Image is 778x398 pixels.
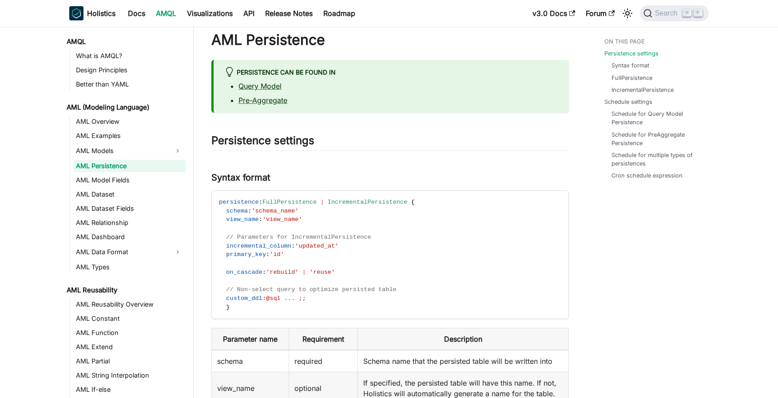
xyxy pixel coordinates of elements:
a: Schedule settings [604,98,652,106]
a: AML Types [73,261,186,273]
span: 'view_name' [262,216,302,223]
span: 'id' [270,251,284,258]
a: FullPersistence [611,74,652,82]
h2: Persistence settings [211,134,569,151]
div: Persistence can be found in [224,67,558,79]
a: AML Reusability Overview [73,298,186,311]
a: AML Relationship [73,217,186,229]
span: primary_key [226,251,266,258]
span: : [262,295,266,302]
h1: AML Persistence [211,31,569,49]
b: Holistics [87,8,115,19]
a: Roadmap [318,6,361,20]
a: AMQL [151,6,182,20]
span: : [291,243,295,249]
a: Visualizations [182,6,238,20]
img: Holistics [69,6,83,20]
a: Forum [580,6,620,20]
a: AML Constant [73,312,186,325]
td: required [289,350,358,372]
td: Schema name that the persisted table will be written into [358,350,569,372]
span: persistence [219,199,259,205]
kbd: K [694,9,703,17]
span: 'rebuild' [266,269,298,276]
a: API [238,6,260,20]
span: custom_ddl [226,295,262,302]
td: schema [212,350,289,372]
span: | [320,199,324,205]
a: Docs [123,6,151,20]
button: Expand sidebar category 'AML Data Format' [170,245,186,259]
span: : [259,199,262,205]
th: Parameter name [212,328,289,351]
span: incremental_column [226,243,291,249]
span: : [262,269,266,276]
a: AML Dataset [73,188,186,201]
span: IncrementalPersistence [328,199,407,205]
span: : [259,216,262,223]
span: : [266,251,270,258]
a: AML Examples [73,130,186,142]
a: Query Model [238,82,282,91]
a: AML Function [73,327,186,339]
span: schema [226,208,248,214]
a: AML Dashboard [73,231,186,243]
a: AML Overview [73,115,186,128]
a: IncrementalPersistence [611,86,674,94]
span: @sql ... ;; [266,295,306,302]
button: Expand sidebar category 'AML Models' [170,144,186,158]
a: AML Reusability [64,284,186,296]
a: Cron schedule expression [611,171,683,180]
a: Pre-Aggregate [238,96,287,105]
span: FullPersistence [262,199,317,205]
a: What is AMQL? [73,50,186,62]
button: Switch between dark and light mode (currently light mode) [620,6,635,20]
span: // Non-select query to optimize persisted table [226,286,396,293]
a: Design Principles [73,64,186,76]
a: Persistence settings [604,49,659,58]
a: Schedule for Query Model Persistence [611,110,700,126]
th: Requirement [289,328,358,351]
th: Description [358,328,569,351]
span: { [411,199,414,205]
a: AML Dataset Fields [73,202,186,215]
span: on_cascade [226,269,262,276]
a: Schedule for PreAggregate Persistence [611,130,700,147]
span: 'updated_at' [295,243,338,249]
a: AMQL [64,35,186,48]
span: 'schema_name' [251,208,298,214]
a: AML If-else [73,383,186,396]
a: AML Model Fields [73,174,186,186]
a: AML Models [73,144,170,158]
nav: Docs sidebar [60,27,194,398]
a: AML Persistence [73,160,186,172]
a: Syntax format [611,61,649,70]
a: Release Notes [260,6,318,20]
a: AML Data Format [73,245,170,259]
a: AML Extend [73,341,186,353]
a: AML (Modeling Language) [64,101,186,114]
span: view_name [226,216,258,223]
span: 'reuse' [310,269,335,276]
a: AML String Interpolation [73,369,186,382]
span: : [248,208,251,214]
span: // Parameters for IncrementalPersistence [226,234,371,240]
a: Schedule for multiple types of persistences [611,151,700,168]
h3: Syntax format [211,172,569,183]
span: | [302,269,306,276]
kbd: ⌘ [683,9,691,17]
span: } [226,304,230,311]
a: HolisticsHolistics [69,6,115,20]
a: Better than YAML [73,78,186,91]
button: Search (Command+K) [640,5,709,21]
span: Search [652,9,683,17]
a: AML Partial [73,355,186,367]
a: v3.0 Docs [527,6,580,20]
